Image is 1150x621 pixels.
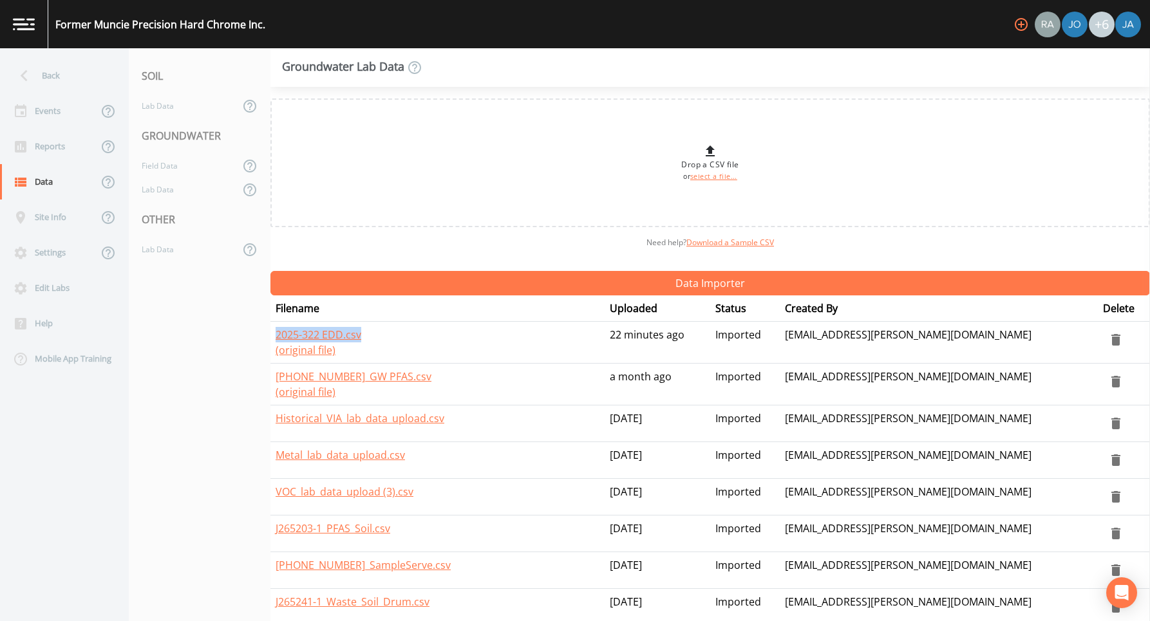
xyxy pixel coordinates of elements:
a: (original file) [276,385,335,399]
div: Open Intercom Messenger [1106,577,1137,608]
img: 747fbe677637578f4da62891070ad3f4 [1115,12,1141,37]
img: eb8b2c35ded0d5aca28d215f14656a61 [1062,12,1088,37]
td: [DATE] [605,405,710,442]
span: Need help? [646,237,774,248]
div: Radlie J Storer [1034,12,1061,37]
a: VOC_lab_data_upload (3).csv [276,485,413,499]
button: delete [1103,369,1129,394]
div: OTHER [129,201,270,237]
td: Imported [710,442,780,479]
th: Status [710,295,780,322]
td: [DATE] [605,442,710,479]
td: [EMAIL_ADDRESS][PERSON_NAME][DOMAIN_NAME] [780,442,1098,479]
td: [DATE] [605,479,710,515]
img: logo [13,18,35,30]
th: Uploaded [605,295,710,322]
td: Imported [710,515,780,552]
button: delete [1103,411,1129,436]
div: +6 [1089,12,1115,37]
td: [EMAIL_ADDRESS][PERSON_NAME][DOMAIN_NAME] [780,405,1098,442]
div: Groundwater Lab Data [282,60,422,75]
a: [PHONE_NUMBER]_SampleServe.csv [276,558,451,572]
td: Imported [710,479,780,515]
button: Data Importer [270,271,1150,295]
button: delete [1103,327,1129,353]
td: [EMAIL_ADDRESS][PERSON_NAME][DOMAIN_NAME] [780,552,1098,589]
td: 22 minutes ago [605,322,710,364]
td: a month ago [605,364,710,405]
a: Lab Data [129,94,240,118]
td: [EMAIL_ADDRESS][PERSON_NAME][DOMAIN_NAME] [780,364,1098,405]
button: delete [1103,447,1129,473]
button: delete [1103,484,1129,510]
img: 7493944169e4cb9b715a099ebe515ac2 [1035,12,1060,37]
a: Metal_lab_data_upload.csv [276,448,405,462]
a: Lab Data [129,237,240,261]
td: [DATE] [605,552,710,589]
small: or [683,172,737,181]
div: GROUNDWATER [129,118,270,154]
a: [PHONE_NUMBER]_GW PFAS.csv [276,369,431,384]
button: delete [1103,594,1129,620]
a: 2025-322 EDD.csv [276,328,361,342]
a: Download a Sample CSV [686,237,774,248]
a: (original file) [276,343,335,357]
div: Josh Dutton [1061,12,1088,37]
td: Imported [710,364,780,405]
td: [DATE] [605,515,710,552]
th: Created By [780,295,1098,322]
td: Imported [710,405,780,442]
td: [EMAIL_ADDRESS][PERSON_NAME][DOMAIN_NAME] [780,515,1098,552]
div: Former Muncie Precision Hard Chrome Inc. [55,17,265,32]
a: Lab Data [129,178,240,201]
td: Imported [710,322,780,364]
th: Filename [270,295,605,322]
td: Imported [710,552,780,589]
td: [EMAIL_ADDRESS][PERSON_NAME][DOMAIN_NAME] [780,322,1098,364]
a: Historical_VIA_lab_data_upload.csv [276,411,444,425]
div: SOIL [129,58,270,94]
button: delete [1103,521,1129,546]
div: Drop a CSV file [681,144,739,182]
a: J265241-1_Waste_Soil_Drum.csv [276,595,429,609]
th: Delete [1098,295,1150,322]
a: J265203-1_PFAS_Soil.csv [276,521,390,535]
button: delete [1103,557,1129,583]
a: select a file... [690,172,737,181]
td: [EMAIL_ADDRESS][PERSON_NAME][DOMAIN_NAME] [780,479,1098,515]
a: Field Data [129,154,240,178]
